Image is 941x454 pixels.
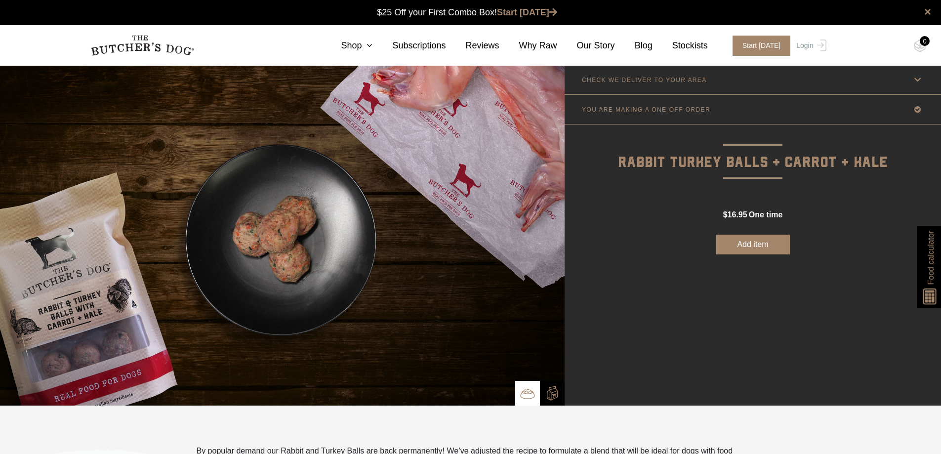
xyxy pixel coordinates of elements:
span: Start [DATE] [733,36,791,56]
a: close [924,6,931,18]
span: $ [723,210,728,219]
a: Login [794,36,826,56]
p: YOU ARE MAKING A ONE-OFF ORDER [582,106,710,113]
img: TBD_Bowl.png [520,386,535,401]
a: Shop [321,39,372,52]
a: Start [DATE] [497,7,557,17]
a: Subscriptions [372,39,446,52]
img: TBD_Build-A-Box-2.png [545,386,560,401]
span: Food calculator [925,231,937,285]
div: 0 [920,36,930,46]
span: 16.95 [728,210,747,219]
a: Reviews [446,39,499,52]
p: Rabbit Turkey Balls + Carrot + Kale [565,124,941,174]
a: Start [DATE] [723,36,794,56]
a: Why Raw [499,39,557,52]
a: YOU ARE MAKING A ONE-OFF ORDER [565,95,941,124]
a: CHECK WE DELIVER TO YOUR AREA [565,65,941,94]
img: TBD_Cart-Empty.png [914,40,926,52]
a: Blog [615,39,653,52]
p: CHECK WE DELIVER TO YOUR AREA [582,77,707,83]
a: Stockists [653,39,708,52]
button: Add item [716,235,790,254]
span: one time [749,210,782,219]
a: Our Story [557,39,615,52]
